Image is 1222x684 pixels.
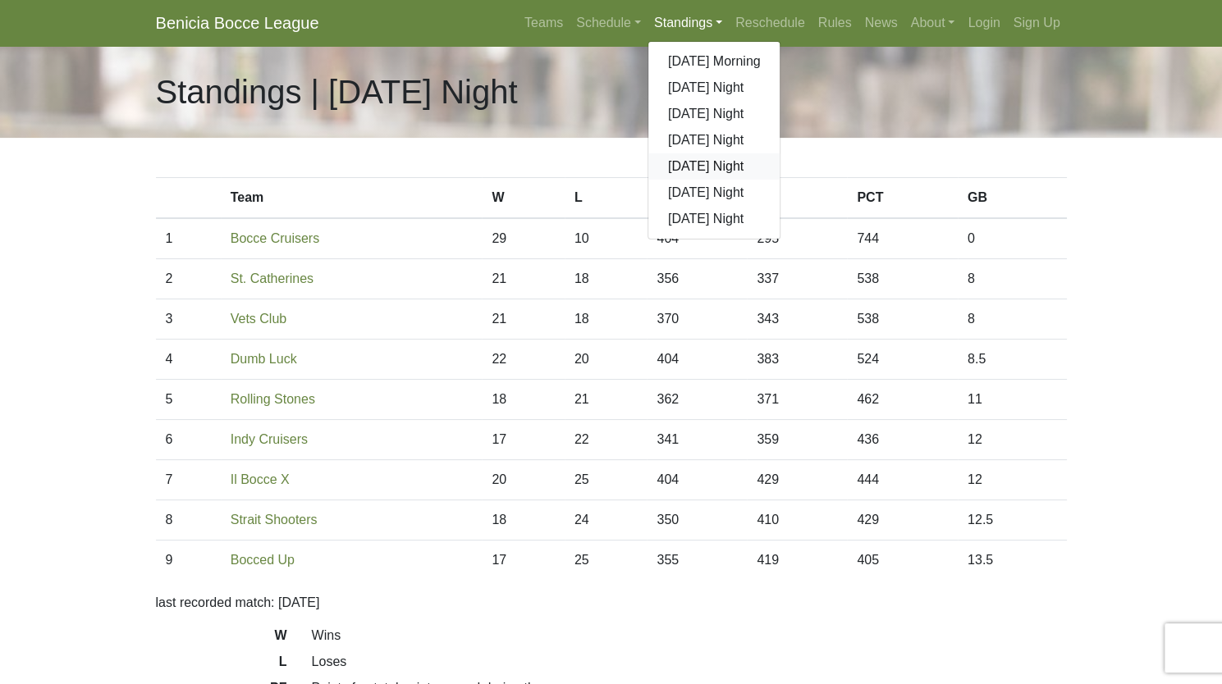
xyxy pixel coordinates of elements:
[300,626,1079,645] dd: Wins
[647,460,747,500] td: 404
[647,259,747,299] td: 356
[958,540,1067,581] td: 13.5
[647,540,747,581] td: 355
[958,259,1067,299] td: 8
[647,380,747,420] td: 362
[812,7,858,39] a: Rules
[518,7,570,39] a: Teams
[156,500,221,540] td: 8
[747,340,847,380] td: 383
[648,7,729,39] a: Standings
[565,178,648,219] th: L
[565,460,648,500] td: 25
[958,340,1067,380] td: 8.5
[647,218,747,259] td: 404
[847,420,958,460] td: 436
[847,259,958,299] td: 538
[747,259,847,299] td: 337
[482,420,565,460] td: 17
[144,626,300,652] dt: W
[958,299,1067,340] td: 8
[958,460,1067,500] td: 12
[847,540,958,581] td: 405
[747,178,847,219] th: PA
[648,180,780,206] a: [DATE] Night
[958,218,1067,259] td: 0
[565,380,648,420] td: 21
[647,299,747,340] td: 370
[858,7,904,39] a: News
[648,206,780,232] a: [DATE] Night
[565,299,648,340] td: 18
[482,259,565,299] td: 21
[156,380,221,420] td: 5
[231,392,315,406] a: Rolling Stones
[961,7,1006,39] a: Login
[565,540,648,581] td: 25
[904,7,962,39] a: About
[747,460,847,500] td: 429
[747,299,847,340] td: 343
[847,340,958,380] td: 524
[156,420,221,460] td: 6
[231,271,314,285] a: St. Catherines
[156,540,221,581] td: 9
[156,460,221,500] td: 7
[156,72,518,112] h1: Standings | [DATE] Night
[647,500,747,540] td: 350
[482,178,565,219] th: W
[144,652,300,678] dt: L
[847,500,958,540] td: 429
[747,500,847,540] td: 410
[482,540,565,581] td: 17
[565,420,648,460] td: 22
[231,432,308,446] a: Indy Cruisers
[747,540,847,581] td: 419
[958,178,1067,219] th: GB
[958,500,1067,540] td: 12.5
[648,75,780,101] a: [DATE] Night
[482,500,565,540] td: 18
[570,7,648,39] a: Schedule
[565,340,648,380] td: 20
[729,7,812,39] a: Reschedule
[648,48,780,75] a: [DATE] Morning
[156,340,221,380] td: 4
[958,380,1067,420] td: 11
[565,500,648,540] td: 24
[747,380,847,420] td: 371
[300,652,1079,672] dd: Loses
[156,218,221,259] td: 1
[156,7,319,39] a: Benicia Bocce League
[847,218,958,259] td: 744
[847,380,958,420] td: 462
[231,553,295,567] a: Bocced Up
[231,352,297,366] a: Dumb Luck
[231,513,318,527] a: Strait Shooters
[565,259,648,299] td: 18
[156,299,221,340] td: 3
[565,218,648,259] td: 10
[231,312,286,326] a: Vets Club
[648,101,780,127] a: [DATE] Night
[648,153,780,180] a: [DATE] Night
[847,299,958,340] td: 538
[482,218,565,259] td: 29
[482,340,565,380] td: 22
[1007,7,1067,39] a: Sign Up
[231,231,319,245] a: Bocce Cruisers
[747,420,847,460] td: 359
[847,460,958,500] td: 444
[747,218,847,259] td: 295
[482,380,565,420] td: 18
[647,420,747,460] td: 341
[958,420,1067,460] td: 12
[482,460,565,500] td: 20
[231,472,290,486] a: Il Bocce X
[156,259,221,299] td: 2
[647,340,747,380] td: 404
[648,127,780,153] a: [DATE] Night
[847,178,958,219] th: PCT
[482,299,565,340] td: 21
[156,593,1067,613] p: last recorded match: [DATE]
